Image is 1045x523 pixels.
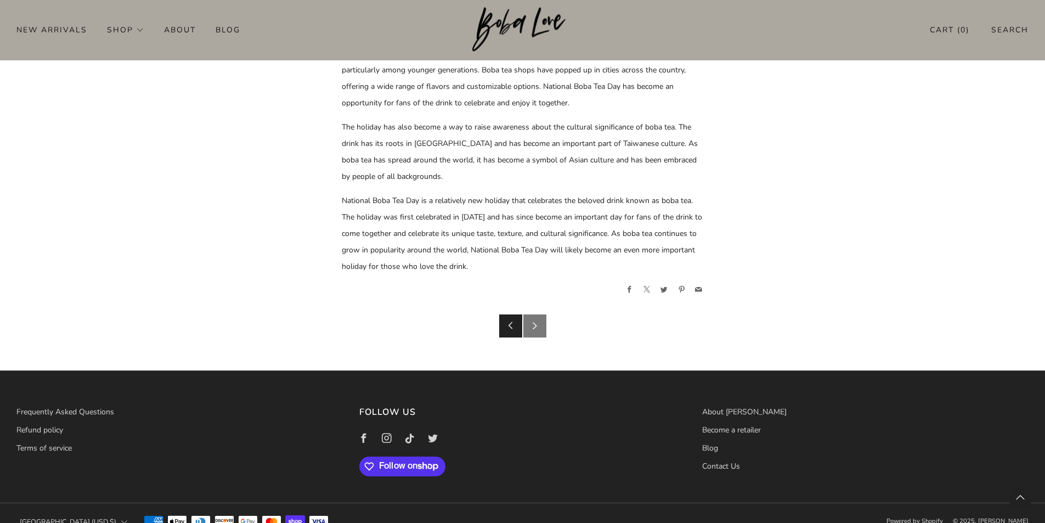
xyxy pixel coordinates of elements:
a: Contact Us [702,461,740,471]
a: About [PERSON_NAME] [702,407,787,417]
a: Refund policy [16,425,63,435]
a: Frequently Asked Questions [16,407,114,417]
back-to-top-button: Back to top [1009,487,1032,510]
a: Shop [107,21,144,38]
a: Terms of service [16,443,72,453]
p: National Boba Tea Day is a relatively new holiday that celebrates the beloved drink known as boba... [342,193,704,275]
p: In recent years, [PERSON_NAME] tea has become increasingly popular in [GEOGRAPHIC_DATA], particul... [342,46,704,111]
a: New Arrivals [16,21,87,38]
items-count: 0 [961,25,966,35]
a: Blog [702,443,718,453]
a: Blog [216,21,240,38]
img: Boba Love [472,7,573,52]
p: The holiday has also become a way to raise awareness about the cultural significance of boba tea.... [342,119,704,185]
h3: Follow us [359,404,686,420]
a: Search [991,21,1029,39]
a: Become a retailer [702,425,761,435]
a: About [164,21,196,38]
a: Boba Love [472,7,573,53]
a: Cart [930,21,969,39]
